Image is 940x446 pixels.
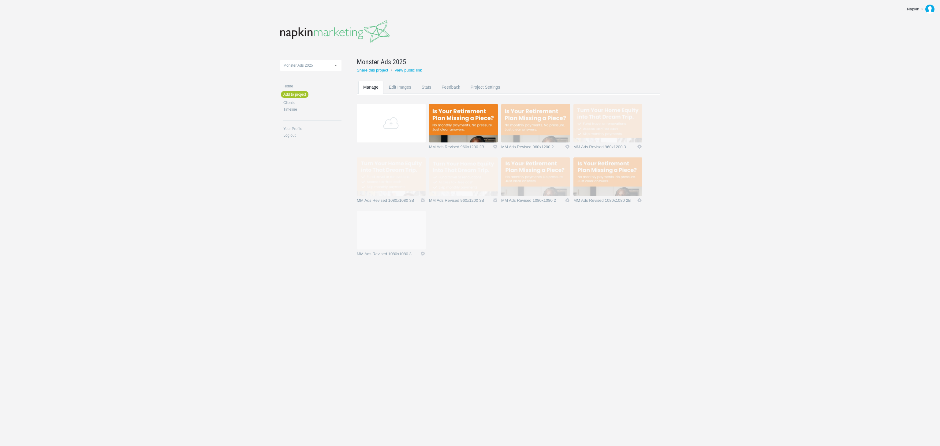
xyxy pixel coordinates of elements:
[357,57,406,67] span: Monster Ads 2025
[357,68,388,72] a: Share this project
[357,198,420,205] a: MM Ads Revised 1080x1080 3B
[384,81,416,105] a: Edit Images
[429,104,498,142] img: napkinmarketing_pdn0n0_thumb.jpg
[429,157,498,196] img: napkinmarketing_tzuuyi_thumb.jpg
[420,197,426,203] a: Icon
[283,84,341,88] a: Home
[492,197,498,203] a: Icon
[907,6,920,12] div: Napkin
[573,157,642,196] img: napkinmarketing_eshm85_thumb.jpg
[902,3,937,15] a: Napkin
[394,68,422,72] a: View public link
[283,134,341,137] a: Log out
[283,127,341,131] a: Your Profile
[357,57,645,67] a: Monster Ads 2025
[417,81,436,105] a: Stats
[501,157,570,196] img: napkinmarketing_7j0uoo_thumb.jpg
[573,198,637,205] a: MM Ads Revised 1080x1080 2B
[565,197,570,203] a: Icon
[420,251,426,256] a: Icon
[437,81,465,105] a: Feedback
[357,252,420,258] a: MM Ads Revised 1080x1080 3
[429,198,492,205] a: MM Ads Revised 960x1200 3B
[358,81,383,105] a: Manage
[391,68,392,72] small: •
[283,108,341,111] a: Timeline
[283,63,313,68] span: Monster Ads 2025
[429,145,492,151] a: MM Ads Revised 960x1200 2B
[565,144,570,149] a: Icon
[925,5,934,14] img: 962c44cf9417398e979bba9dc8fee69e
[573,104,642,142] img: napkinmarketing_u5kxge_thumb.jpg
[501,198,565,205] a: MM Ads Revised 1080x1080 2
[281,91,308,98] a: Add to project
[573,145,637,151] a: MM Ads Revised 960x1200 3
[283,101,341,105] a: Clients
[466,81,505,105] a: Project Settings
[637,197,642,203] a: Icon
[637,144,642,149] a: Icon
[492,144,498,149] a: Icon
[501,145,565,151] a: MM Ads Revised 960x1200 2
[501,104,570,142] img: napkinmarketing_w65b5m_thumb.jpg
[357,104,426,142] a: Add
[280,20,390,43] img: napkinmarketing-logo_20160520102043.png
[357,157,426,196] img: napkinmarketing_aq0h8k_thumb.jpg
